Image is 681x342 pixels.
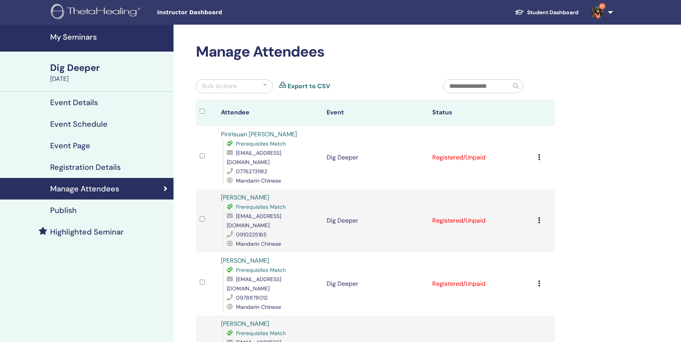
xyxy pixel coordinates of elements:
[236,140,286,147] span: Prerequisites Match
[323,189,428,252] td: Dig Deeper
[221,130,297,138] a: PinHsuan [PERSON_NAME]
[599,3,605,9] span: 9+
[50,74,169,84] div: [DATE]
[428,99,534,126] th: Status
[323,126,428,189] td: Dig Deeper
[51,4,143,21] img: logo.png
[227,276,281,292] span: [EMAIL_ADDRESS][DOMAIN_NAME]
[236,168,267,175] span: 07762731182
[236,177,281,184] span: Mandarin Chinese
[50,32,169,42] h4: My Seminars
[236,203,286,210] span: Prerequisites Match
[236,231,267,238] span: 0910225165
[217,99,323,126] th: Attendee
[50,227,124,236] h4: Highlighted Seminar
[50,184,119,193] h4: Manage Attendees
[236,294,268,301] span: 0978878012
[202,82,237,91] div: Bulk Actions
[46,61,174,84] a: Dig Deeper[DATE]
[236,267,286,273] span: Prerequisites Match
[50,163,121,172] h4: Registration Details
[323,99,428,126] th: Event
[157,8,273,17] span: Instructor Dashboard
[323,252,428,315] td: Dig Deeper
[50,98,98,107] h4: Event Details
[196,43,555,61] h2: Manage Attendees
[515,9,524,15] img: graduation-cap-white.svg
[50,61,169,74] div: Dig Deeper
[236,303,281,310] span: Mandarin Chinese
[50,141,90,150] h4: Event Page
[50,206,77,215] h4: Publish
[221,193,269,201] a: [PERSON_NAME]
[221,256,269,265] a: [PERSON_NAME]
[227,213,281,229] span: [EMAIL_ADDRESS][DOMAIN_NAME]
[221,320,269,328] a: [PERSON_NAME]
[591,6,603,18] img: default.jpg
[288,82,330,91] a: Export to CSV
[509,5,585,20] a: Student Dashboard
[227,149,281,166] span: [EMAIL_ADDRESS][DOMAIN_NAME]
[236,330,286,337] span: Prerequisites Match
[50,119,108,129] h4: Event Schedule
[236,240,281,247] span: Mandarin Chinese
